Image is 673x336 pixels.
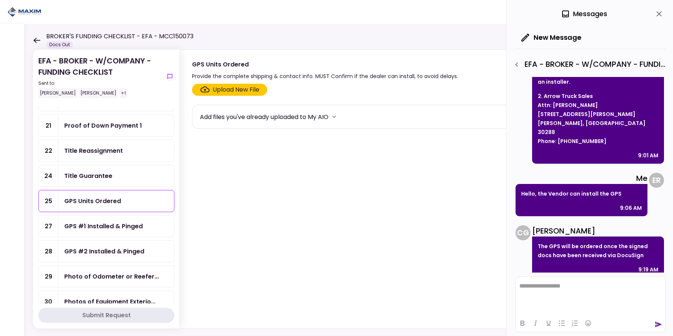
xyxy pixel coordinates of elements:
[38,88,77,98] div: [PERSON_NAME]
[64,297,156,306] div: Photos of Equipment Exterior
[510,58,665,71] div: EFA - BROKER - W/COMPANY - FUNDING CHECKLIST - GPS Units Ordered
[165,72,174,81] button: show-messages
[538,92,658,146] p: 2. Arrow Truck Sales Attn: [PERSON_NAME] [STREET_ADDRESS][PERSON_NAME] [PERSON_NAME], [GEOGRAPHIC...
[213,85,259,94] div: Upload New File
[638,265,658,274] div: 9:19 AM
[38,80,162,87] div: Sent to:
[638,151,658,160] div: 9:01 AM
[82,311,131,320] div: Submit Request
[561,8,607,20] div: Messages
[119,88,127,98] div: +1
[39,215,58,237] div: 27
[64,146,123,155] div: Title Reassignment
[516,28,587,47] button: New Message
[39,190,58,212] div: 25
[38,140,174,162] a: 22Title Reassignment
[569,318,581,328] button: Numbered list
[38,265,174,288] a: 29Photo of Odometer or Reefer hours
[532,225,664,237] div: [PERSON_NAME]
[180,50,658,328] div: GPS Units OrderedProvide the complete shipping & contact info. MUST Confirm if the dealer can ins...
[521,189,642,198] p: Hello, the Vendor can install the GPS
[79,88,118,98] div: [PERSON_NAME]
[38,55,162,98] div: EFA - BROKER - W/COMPANY - FUNDING CHECKLIST
[64,247,144,256] div: GPS #2 Installed & Pinged
[555,318,568,328] button: Bullet list
[8,6,41,18] img: Partner icon
[38,308,174,323] button: Submit Request
[655,321,662,328] button: send
[542,318,555,328] button: Underline
[38,165,174,187] a: 24Title Guarantee
[328,111,340,122] button: more
[64,121,142,130] div: Proof of Down Payment 1
[653,8,665,20] button: close
[582,318,594,328] button: Emojis
[64,272,159,281] div: Photo of Odometer or Reefer hours
[64,221,143,231] div: GPS #1 Installed & Pinged
[39,291,58,312] div: 30
[516,225,531,240] div: C G
[38,240,174,262] a: 28GPS #2 Installed & Pinged
[529,318,542,328] button: Italic
[649,173,664,188] div: E R
[39,165,58,187] div: 24
[38,190,174,212] a: 25GPS Units Ordered
[516,173,647,184] div: Me
[538,242,658,260] p: The GPS will be ordered once the signed docs have been received via DocuSign
[46,41,73,48] div: Docs Out
[39,115,58,136] div: 21
[64,196,121,206] div: GPS Units Ordered
[39,140,58,161] div: 22
[46,32,194,41] h1: BROKER'S FUNDING CHECKLIST - EFA - MCC150073
[39,241,58,262] div: 28
[38,115,174,137] a: 21Proof of Down Payment 1
[192,84,267,96] span: Click here to upload the required document
[192,60,458,69] div: GPS Units Ordered
[200,112,328,122] div: Add files you've already uploaded to My AIO
[39,266,58,287] div: 29
[38,291,174,313] a: 30Photos of Equipment Exterior
[538,68,658,86] p: 1. Please also confirm if we need to request an installer.
[516,277,665,314] iframe: Rich Text Area
[620,203,642,212] div: 9:06 AM
[516,318,529,328] button: Bold
[64,171,112,181] div: Title Guarantee
[38,215,174,237] a: 27GPS #1 Installed & Pinged
[192,72,458,81] div: Provide the complete shipping & contact info. MUST Confirm if the dealer can install, to avoid de...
